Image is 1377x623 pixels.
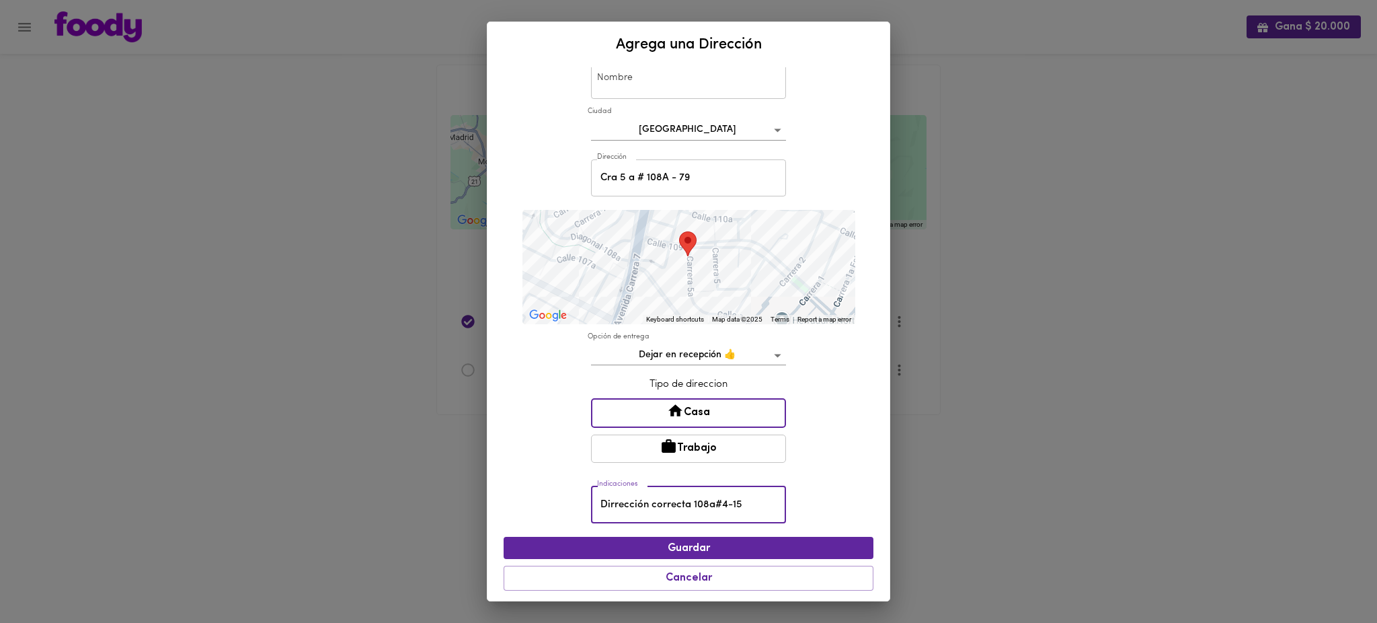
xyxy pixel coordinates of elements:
[771,316,789,323] a: Terms
[504,537,873,559] button: Guardar
[588,332,650,342] label: Opción de entrega
[591,62,786,99] input: Mi Casa
[512,572,865,585] span: Cancelar
[526,307,570,324] a: Open this area in Google Maps (opens a new window)
[591,345,786,366] div: Dejar en recepción 👍
[679,231,697,256] div: Tu dirección
[712,316,762,323] span: Map data ©2025
[591,486,786,523] input: Dejar en recepción del 7mo piso
[591,435,786,463] button: Trabajo
[591,377,786,392] p: Tipo de direccion
[526,307,570,324] img: Google
[504,33,873,57] h2: Agrega una Dirección
[591,159,786,196] input: Incluye oficina, apto, piso, etc.
[588,107,611,117] label: Ciudad
[1299,545,1364,610] iframe: Messagebird Livechat Widget
[591,398,786,428] button: Casa
[797,316,851,323] a: Report a map error
[514,542,863,555] span: Guardar
[646,315,704,324] button: Keyboard shortcuts
[591,120,786,141] div: [GEOGRAPHIC_DATA]
[504,566,873,591] button: Cancelar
